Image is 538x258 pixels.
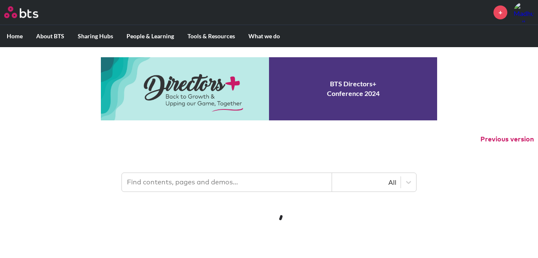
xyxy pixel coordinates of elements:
img: BTS Logo [4,6,38,18]
label: Sharing Hubs [71,25,120,47]
input: Find contents, pages and demos... [122,173,332,192]
div: All [336,178,396,187]
a: Go home [4,6,54,18]
label: Tools & Resources [181,25,242,47]
label: About BTS [29,25,71,47]
label: What we do [242,25,287,47]
img: Madhura Kulkarni [514,2,534,22]
a: Profile [514,2,534,22]
a: Conference 2024 [101,57,437,120]
a: + [493,5,507,19]
button: Previous version [480,135,534,144]
label: People & Learning [120,25,181,47]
